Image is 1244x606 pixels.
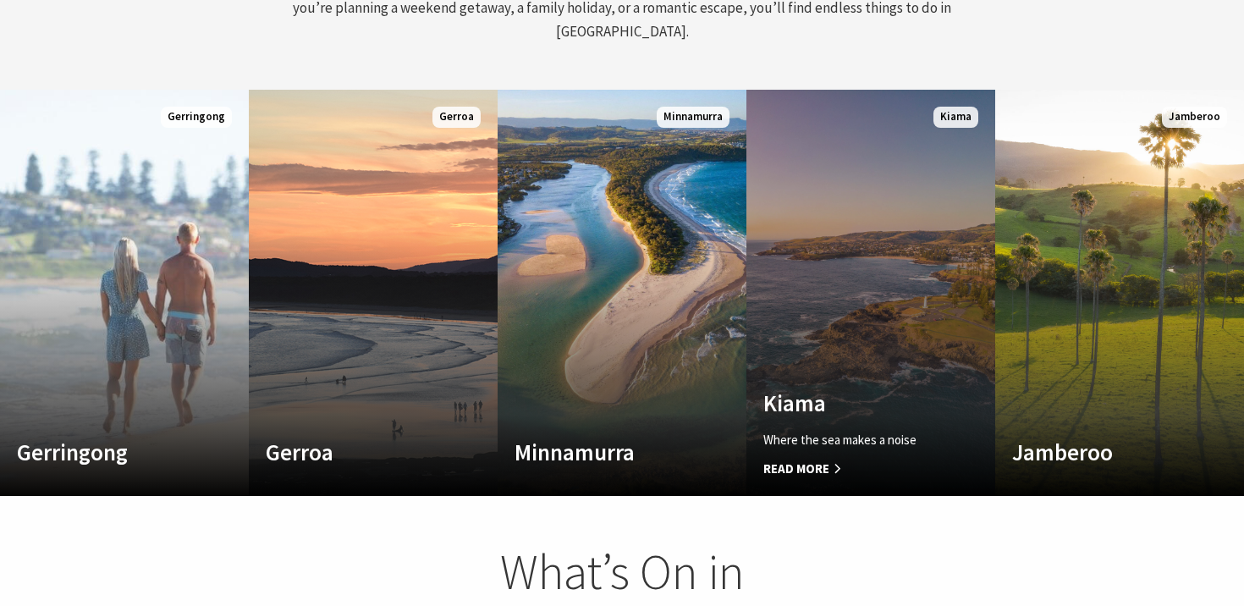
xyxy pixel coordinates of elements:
[249,90,498,496] a: Custom Image Used Gerroa Gerroa
[763,459,941,479] span: Read More
[498,90,746,496] a: Custom Image Used Minnamurra Minnamurra
[17,438,195,466] h4: Gerringong
[515,438,692,466] h4: Minnamurra
[763,389,941,416] h4: Kiama
[746,90,995,496] a: Custom Image Used Kiama Where the sea makes a noise Read More Kiama
[266,438,443,466] h4: Gerroa
[161,107,232,128] span: Gerringong
[933,107,978,128] span: Kiama
[763,430,941,450] p: Where the sea makes a noise
[432,107,481,128] span: Gerroa
[1012,438,1190,466] h4: Jamberoo
[1162,107,1227,128] span: Jamberoo
[995,90,1244,496] a: Custom Image Used Jamberoo Jamberoo
[657,107,729,128] span: Minnamurra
